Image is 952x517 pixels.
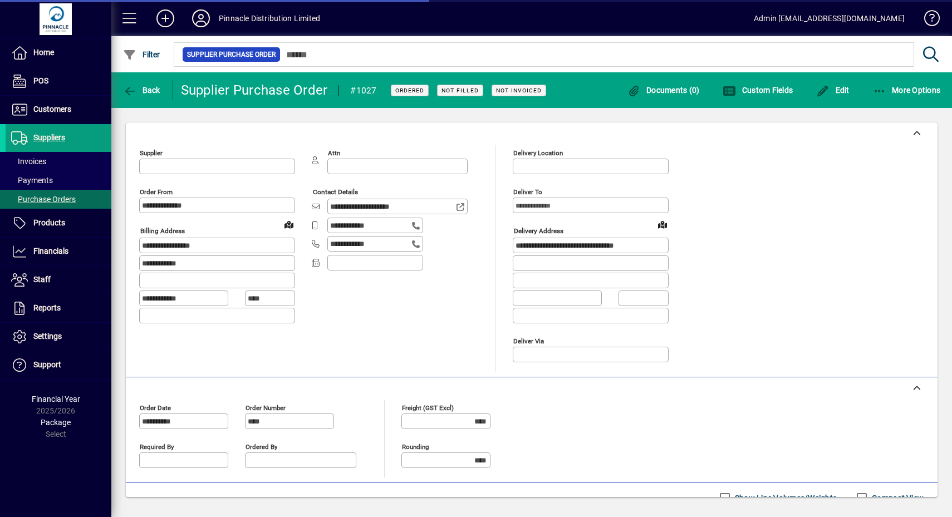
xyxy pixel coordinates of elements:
[6,351,111,379] a: Support
[32,395,80,403] span: Financial Year
[33,247,68,255] span: Financials
[627,86,700,95] span: Documents (0)
[6,190,111,209] a: Purchase Orders
[6,96,111,124] a: Customers
[140,149,163,157] mat-label: Supplier
[916,2,938,38] a: Knowledge Base
[123,86,160,95] span: Back
[148,8,183,28] button: Add
[870,493,924,504] label: Compact View
[813,80,852,100] button: Edit
[6,67,111,95] a: POS
[246,403,286,411] mat-label: Order number
[513,149,563,157] mat-label: Delivery Location
[754,9,905,27] div: Admin [EMAIL_ADDRESS][DOMAIN_NAME]
[111,80,173,100] app-page-header-button: Back
[870,80,944,100] button: More Options
[33,360,61,369] span: Support
[140,403,171,411] mat-label: Order date
[654,215,671,233] a: View on map
[6,152,111,171] a: Invoices
[246,442,277,450] mat-label: Ordered by
[733,493,837,504] label: Show Line Volumes/Weights
[183,8,219,28] button: Profile
[513,337,544,344] mat-label: Deliver via
[723,86,793,95] span: Custom Fields
[513,188,542,196] mat-label: Deliver To
[33,332,62,341] span: Settings
[6,294,111,322] a: Reports
[6,238,111,265] a: Financials
[625,80,703,100] button: Documents (0)
[140,188,173,196] mat-label: Order from
[328,149,340,157] mat-label: Attn
[816,86,850,95] span: Edit
[187,49,276,60] span: Supplier Purchase Order
[11,176,53,185] span: Payments
[350,82,376,100] div: #1027
[33,76,48,85] span: POS
[120,45,163,65] button: Filter
[33,133,65,142] span: Suppliers
[33,105,71,114] span: Customers
[6,323,111,351] a: Settings
[181,81,328,99] div: Supplier Purchase Order
[395,87,424,94] span: Ordered
[402,442,429,450] mat-label: Rounding
[33,218,65,227] span: Products
[33,303,61,312] span: Reports
[6,39,111,67] a: Home
[33,275,51,284] span: Staff
[280,215,298,233] a: View on map
[123,50,160,59] span: Filter
[11,195,76,204] span: Purchase Orders
[120,80,163,100] button: Back
[720,80,796,100] button: Custom Fields
[496,87,542,94] span: Not Invoiced
[11,157,46,166] span: Invoices
[33,48,54,57] span: Home
[441,87,479,94] span: Not Filled
[6,209,111,237] a: Products
[41,418,71,427] span: Package
[6,171,111,190] a: Payments
[219,9,320,27] div: Pinnacle Distribution Limited
[873,86,941,95] span: More Options
[402,403,454,411] mat-label: Freight (GST excl)
[6,266,111,294] a: Staff
[140,442,174,450] mat-label: Required by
